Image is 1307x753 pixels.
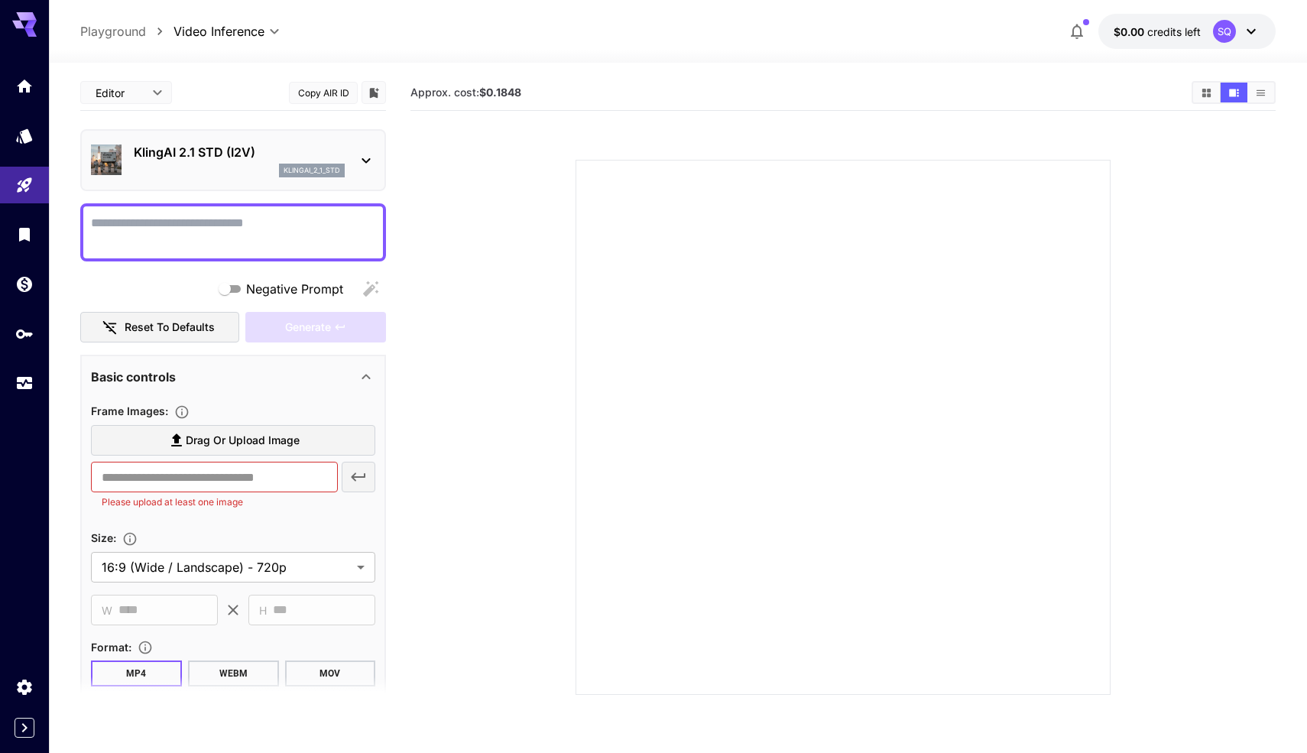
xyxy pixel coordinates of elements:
span: Size : [91,531,116,544]
p: KlingAI 2.1 STD (I2V) [134,143,345,161]
span: Approx. cost: [410,86,521,99]
button: Show media in video view [1221,83,1247,102]
div: Usage [15,374,34,393]
button: MP4 [91,660,182,686]
button: MOV [285,660,376,686]
label: Drag or upload image [91,425,375,456]
nav: breadcrumb [80,22,174,41]
button: Show media in list view [1247,83,1274,102]
span: Negative Prompt [246,280,343,298]
div: Settings [15,677,34,696]
div: Models [15,126,34,145]
span: Editor [96,85,143,101]
span: W [102,602,112,619]
div: Basic controls [91,359,375,395]
span: Video Inference [174,22,264,41]
p: klingai_2_1_std [284,165,340,176]
span: 16:9 (Wide / Landscape) - 720p [102,558,351,576]
button: Choose the file format for the output video. [131,640,159,655]
a: Playground [80,22,146,41]
div: Please upload at least one frame image [245,312,386,343]
div: Library [15,225,34,244]
span: credits left [1147,25,1201,38]
span: Format : [91,641,131,654]
button: Adjust the dimensions of the generated image by specifying its width and height in pixels, or sel... [116,531,144,547]
button: Show media in grid view [1193,83,1220,102]
button: Copy AIR ID [289,82,358,104]
p: Please upload at least one image [102,495,327,510]
button: Add to library [367,83,381,102]
button: Reset to defaults [80,312,239,343]
span: H [259,602,267,619]
button: $0.00SQ [1098,14,1276,49]
button: Expand sidebar [15,718,34,738]
button: WEBM [188,660,279,686]
div: Wallet [15,274,34,294]
div: KlingAI 2.1 STD (I2V)klingai_2_1_std [91,137,375,183]
div: Home [15,76,34,96]
p: Basic controls [91,368,176,386]
div: API Keys [15,324,34,343]
b: $0.1848 [479,86,521,99]
div: Playground [15,176,34,195]
div: Show media in grid viewShow media in video viewShow media in list view [1192,81,1276,104]
span: $0.00 [1114,25,1147,38]
div: SQ [1213,20,1236,43]
button: Upload frame images. [168,404,196,420]
span: Drag or upload image [186,431,300,450]
div: $0.00 [1114,24,1201,40]
span: Frame Images : [91,404,168,417]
